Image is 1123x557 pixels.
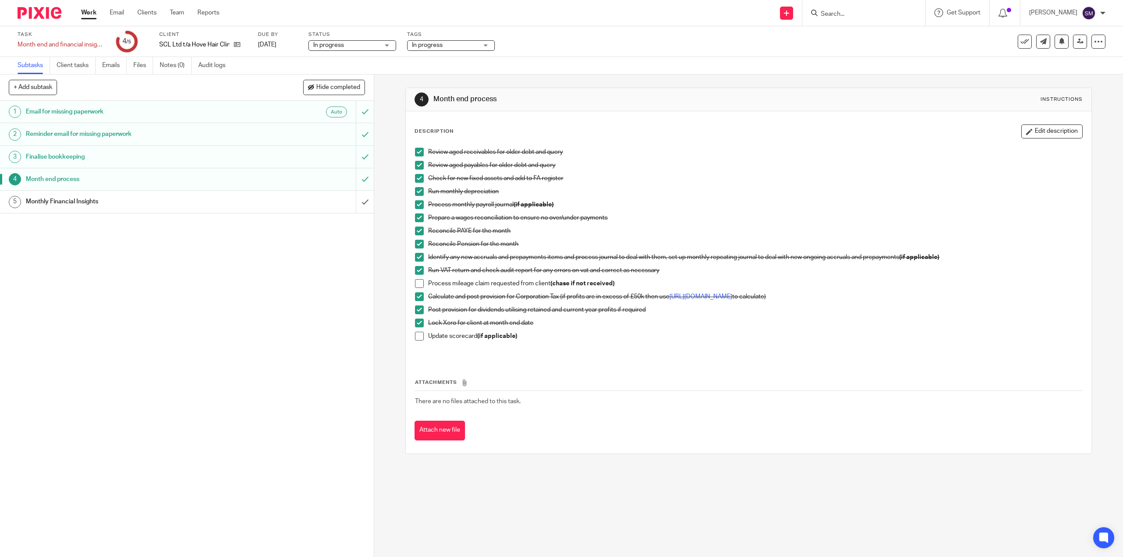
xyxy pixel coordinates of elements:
[197,8,219,17] a: Reports
[126,39,131,44] small: /5
[428,253,1082,262] p: Identify any new accruals and prepayments items and process journal to deal with them, set up mon...
[110,8,124,17] a: Email
[669,294,732,300] a: [URL][DOMAIN_NAME]
[415,380,457,385] span: Attachments
[26,128,240,141] h1: Reminder email for missing paperwork
[170,8,184,17] a: Team
[326,106,347,117] div: Auto
[551,280,615,287] strong: (chase if not received)
[428,174,1082,183] p: Check for new fixed assets and add to FA register
[947,10,980,16] span: Get Support
[428,200,1082,209] p: Process monthly payroll journal
[258,42,276,48] span: [DATE]
[428,332,1082,341] p: Update scorecard
[428,305,1082,314] p: Post provision for dividends utilising retained and current year profits if required
[428,161,1082,170] p: Review aged payables for older debt and query
[303,80,365,95] button: Hide completed
[412,42,443,48] span: In progress
[477,333,517,339] strong: (if applicable)
[428,266,1082,275] p: Run VAT return and check audit report for any errors on vat and correct as necessary
[428,213,1082,222] p: Prepare a wages reconciliation to ensure no over/under payments
[514,202,554,208] strong: (if applicable)
[1082,6,1096,20] img: svg%3E
[9,196,21,208] div: 5
[198,57,232,74] a: Audit logs
[57,57,96,74] a: Client tasks
[258,31,297,38] label: Due by
[428,319,1082,327] p: Lock Xero for client at month end date
[26,173,240,186] h1: Month end process
[820,11,899,18] input: Search
[308,31,396,38] label: Status
[18,31,105,38] label: Task
[415,421,465,440] button: Attach new file
[1041,96,1083,103] div: Instructions
[415,92,429,106] div: 4
[433,95,767,104] h1: Month end process
[428,279,1082,288] p: Process mileage claim requested from client
[415,128,454,135] p: Description
[428,187,1082,196] p: Run monthly depreciation
[1029,8,1077,17] p: [PERSON_NAME]
[9,106,21,118] div: 1
[9,128,21,141] div: 2
[18,40,105,49] div: Month end and financial insights
[18,57,50,74] a: Subtasks
[428,227,1082,235] p: Reconcile PAYE for the month
[26,195,240,208] h1: Monthly Financial Insights
[122,36,131,46] div: 4
[81,8,97,17] a: Work
[316,84,360,91] span: Hide completed
[26,150,240,163] h1: Finalise bookkeeping
[428,148,1082,156] p: Review aged receivables for older debt and query
[159,31,247,38] label: Client
[415,398,521,404] span: There are no files attached to this task.
[159,40,229,49] p: SCL Ltd t/a Hove Hair Clinic
[9,173,21,185] div: 4
[9,151,21,163] div: 3
[133,57,153,74] a: Files
[428,292,1082,301] p: Calculate and post provision for Corporation Tax (if profits are in excess of £50k then use to ca...
[137,8,157,17] a: Clients
[160,57,192,74] a: Notes (0)
[407,31,495,38] label: Tags
[1021,124,1083,138] button: Edit description
[313,42,344,48] span: In progress
[26,105,240,118] h1: Email for missing paperwork
[899,254,939,260] strong: (if applicable)
[428,240,1082,248] p: Reconcile Pension for the month
[9,80,57,95] button: + Add subtask
[18,7,61,19] img: Pixie
[102,57,127,74] a: Emails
